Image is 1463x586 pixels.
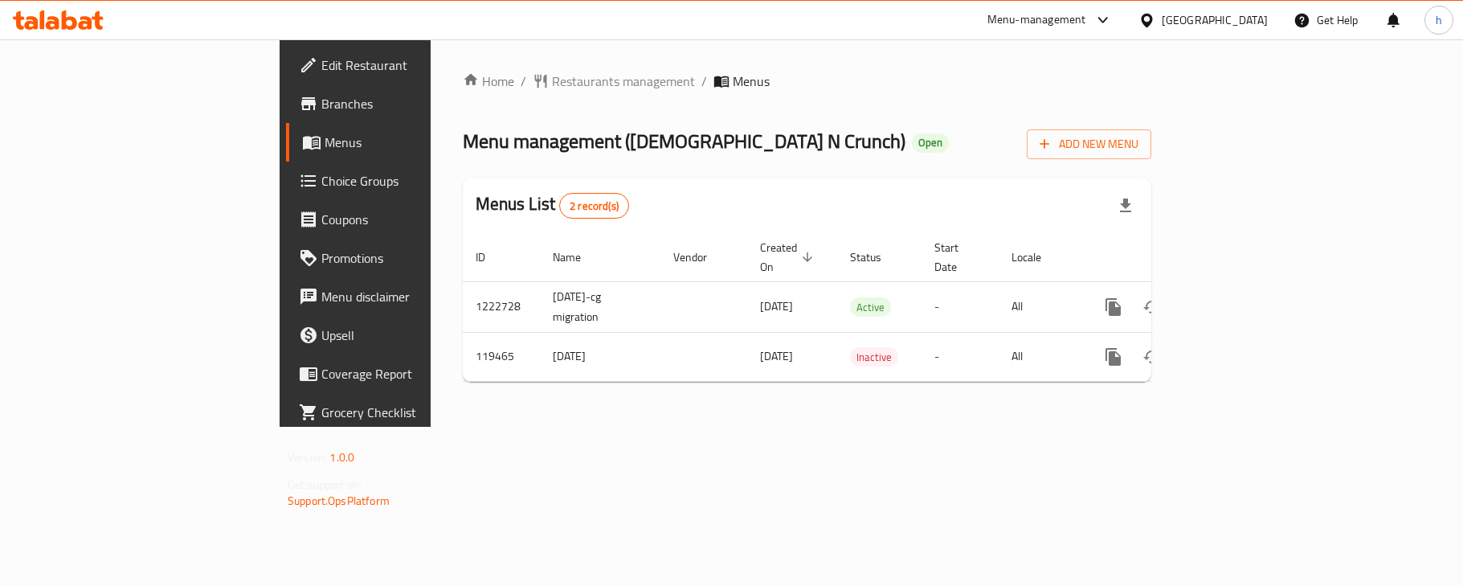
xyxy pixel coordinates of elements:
[1133,288,1171,326] button: Change Status
[701,72,707,91] li: /
[286,393,524,432] a: Grocery Checklist
[1436,11,1442,29] span: h
[999,332,1081,381] td: All
[850,248,902,267] span: Status
[476,248,506,267] span: ID
[552,72,695,91] span: Restaurants management
[321,94,511,113] span: Branches
[286,162,524,200] a: Choice Groups
[934,238,979,277] span: Start Date
[850,297,891,317] div: Active
[760,346,793,367] span: [DATE]
[321,248,511,268] span: Promotions
[288,490,390,511] a: Support.OpsPlatform
[321,210,511,229] span: Coupons
[922,281,999,332] td: -
[533,72,695,91] a: Restaurants management
[463,72,1151,91] nav: breadcrumb
[321,287,511,306] span: Menu disclaimer
[286,239,524,277] a: Promotions
[321,171,511,191] span: Choice Groups
[987,10,1086,30] div: Menu-management
[286,123,524,162] a: Menus
[288,447,327,468] span: Version:
[286,277,524,316] a: Menu disclaimer
[553,248,602,267] span: Name
[850,347,898,367] div: Inactive
[1133,338,1171,376] button: Change Status
[321,55,511,75] span: Edit Restaurant
[673,248,728,267] span: Vendor
[476,192,629,219] h2: Menus List
[1081,233,1261,282] th: Actions
[850,348,898,367] span: Inactive
[321,326,511,345] span: Upsell
[733,72,770,91] span: Menus
[999,281,1081,332] td: All
[329,447,354,468] span: 1.0.0
[1094,288,1133,326] button: more
[321,364,511,383] span: Coverage Report
[1094,338,1133,376] button: more
[325,133,511,152] span: Menus
[912,133,949,153] div: Open
[286,316,524,354] a: Upsell
[760,296,793,317] span: [DATE]
[286,46,524,84] a: Edit Restaurant
[463,123,905,159] span: Menu management ( [DEMOGRAPHIC_DATA] N Crunch )
[1162,11,1268,29] div: [GEOGRAPHIC_DATA]
[540,332,660,381] td: [DATE]
[286,354,524,393] a: Coverage Report
[1027,129,1151,159] button: Add New Menu
[922,332,999,381] td: -
[540,281,660,332] td: [DATE]-cg migration
[1011,248,1062,267] span: Locale
[321,403,511,422] span: Grocery Checklist
[288,474,362,495] span: Get support on:
[1040,134,1138,154] span: Add New Menu
[1106,186,1145,225] div: Export file
[559,193,629,219] div: Total records count
[463,233,1261,382] table: enhanced table
[286,200,524,239] a: Coupons
[760,238,818,277] span: Created On
[850,298,891,317] span: Active
[560,199,628,214] span: 2 record(s)
[286,84,524,123] a: Branches
[912,136,949,150] span: Open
